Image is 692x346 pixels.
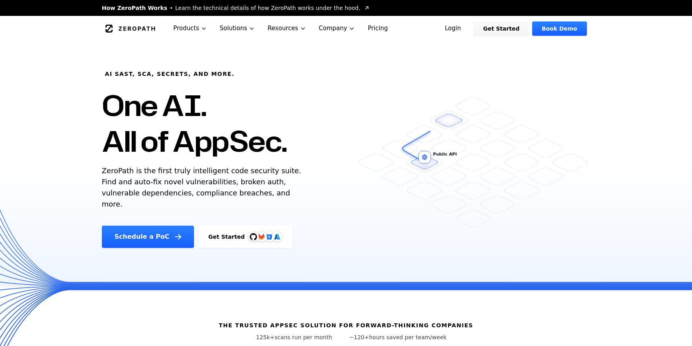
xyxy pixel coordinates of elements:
span: Learn the technical details of how ZeroPath works under the hood. [175,4,360,12]
a: Get Started [473,21,529,36]
a: Get StartedGitHubGitLabAzure [199,226,292,248]
a: Pricing [361,16,394,41]
img: Azure [274,234,280,240]
h1: One AI. All of AppSec. [102,87,287,159]
h6: The Trusted AppSec solution for forward-thinking companies [219,321,473,329]
span: How ZeroPath Works [102,4,167,12]
p: ZeroPath is the first truly intelligent code security suite. Find and auto-fix novel vulnerabilit... [102,165,305,210]
a: Schedule a PoC [102,226,194,248]
button: Solutions [213,16,261,41]
span: ~120+ [349,334,369,340]
img: GitLab [253,229,269,245]
h6: AI SAST, SCA, Secrets, and more. [105,70,235,78]
p: scans run per month [245,333,343,341]
p: hours saved per team/week [349,333,447,341]
nav: Global [92,16,600,41]
button: Products [167,16,213,41]
svg: Bitbucket [265,232,274,241]
button: Company [312,16,362,41]
img: GitHub [250,233,257,240]
a: How ZeroPath WorksLearn the technical details of how ZeroPath works under the hood. [102,4,370,12]
button: Resources [261,16,312,41]
a: Book Demo [532,21,587,36]
a: Login [435,21,471,36]
span: 125k+ [256,334,275,340]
